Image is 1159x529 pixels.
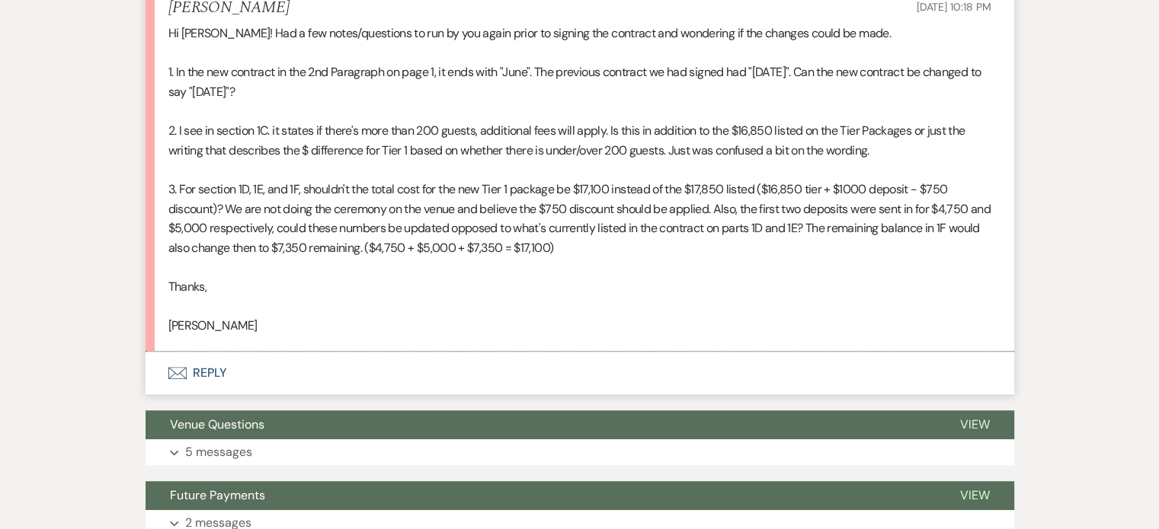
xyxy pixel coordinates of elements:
[146,410,936,439] button: Venue Questions
[960,487,990,503] span: View
[170,487,265,503] span: Future Payments
[168,62,991,101] p: 1. In the new contract in the 2nd Paragraph on page 1, it ends with "June". The previous contract...
[936,481,1014,510] button: View
[185,442,252,462] p: 5 messages
[168,180,991,257] p: 3. For section 1D, 1E, and 1F, shouldn't the total cost for the new Tier 1 package be $17,100 ins...
[170,416,264,432] span: Venue Questions
[168,277,991,297] p: Thanks,
[168,24,991,43] p: Hi [PERSON_NAME]! Had a few notes/questions to run by you again prior to signing the contract and...
[146,439,1014,465] button: 5 messages
[960,416,990,432] span: View
[146,481,936,510] button: Future Payments
[146,352,1014,394] button: Reply
[936,410,1014,439] button: View
[168,316,991,336] p: [PERSON_NAME]
[168,121,991,160] p: 2. I see in section 1C. it states if there's more than 200 guests, additional fees will apply. Is...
